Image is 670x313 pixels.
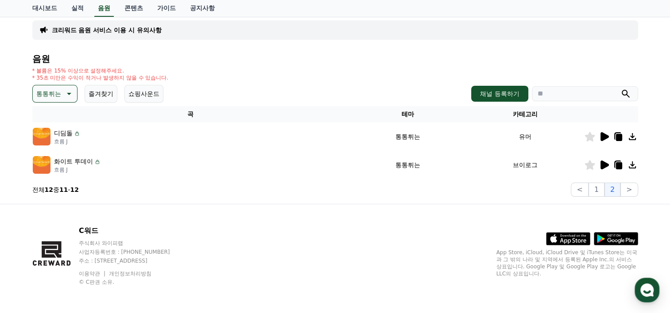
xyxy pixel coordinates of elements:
h4: 음원 [32,54,638,64]
th: 테마 [349,106,466,122]
td: 통통튀는 [349,151,466,179]
font: 콘텐츠 [124,4,143,11]
button: 채널 등록하기 [471,86,528,102]
font: 대시보드 [32,4,57,11]
button: > [620,183,638,197]
font: 음원 [98,4,110,11]
p: 주소 : [STREET_ADDRESS] [79,257,187,264]
a: 크리워드 음원 서비스 이용 시 유의사항 [52,26,162,34]
p: 전체 중 - [32,185,79,194]
a: 설정 [114,240,170,262]
span: 대화 [81,253,92,260]
button: 즐겨찾기 [85,85,117,103]
p: 주식회사 와이피랩 [79,240,187,247]
p: 화이트 투데이 [54,157,93,166]
a: 개인정보처리방침 [109,271,151,277]
p: 흐름 J [54,166,101,173]
span: 설정 [137,253,147,260]
p: C워드 [79,225,187,236]
img: 음악 [33,128,50,145]
a: 이용약관 [79,271,107,277]
strong: 12 [45,186,53,193]
span: 홈 [28,253,33,260]
td: 통통튀는 [349,122,466,151]
font: 2 [610,184,615,195]
p: 디딤돌 [54,129,73,138]
td: 유머 [466,122,584,151]
button: < [571,183,588,197]
th: 카테고리 [466,106,584,122]
p: * 35초 미만은 수익이 적거나 발생하지 않을 수 있습니다. [32,74,169,81]
img: 음악 [33,156,50,174]
button: 쇼핑사운드 [124,85,163,103]
button: 통통튀는 [32,85,77,103]
font: 가이드 [157,4,176,11]
p: 사업자등록번호 : [PHONE_NUMBER] [79,248,187,256]
strong: 12 [70,186,79,193]
td: 브이로그 [466,151,584,179]
button: 2 [604,183,620,197]
p: 통통튀는 [36,88,61,100]
a: 홈 [3,240,58,262]
p: App Store, iCloud, iCloud Drive 및 iTunes Store는 미국과 그 밖의 나라 및 지역에서 등록된 Apple Inc.의 서비스 상표입니다. Goo... [496,249,638,277]
font: 1 [594,185,599,194]
p: © C판권 소유. [79,279,187,286]
p: 흐름 J [54,138,81,145]
font: 채널 등록하기 [480,89,519,98]
font: 실적 [71,4,84,11]
a: 대화 [58,240,114,262]
font: 공지사항 [190,4,215,11]
th: 곡 [32,106,349,122]
button: 1 [589,183,604,197]
strong: 11 [59,186,68,193]
p: * 볼륨은 15% 이상으로 설정해주세요. [32,67,169,74]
